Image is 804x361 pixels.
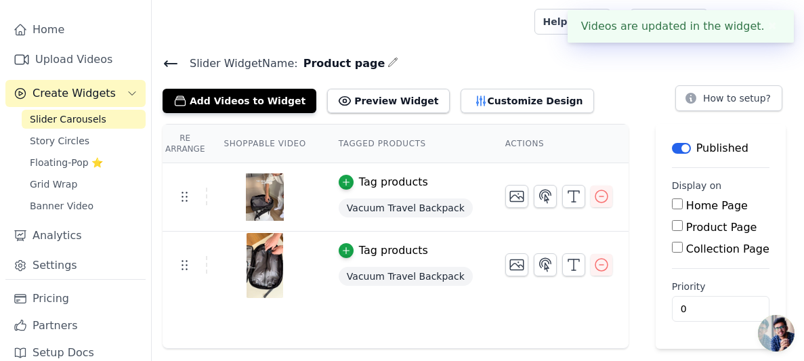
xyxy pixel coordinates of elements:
a: Settings [5,252,146,279]
a: Banner Video [22,196,146,215]
button: Close [765,18,780,35]
div: Tag products [359,174,428,190]
span: Vacuum Travel Backpack [339,267,473,286]
button: Tag products [339,242,428,259]
a: Slider Carousels [22,110,146,129]
a: Floating-Pop ⭐ [22,153,146,172]
button: Add Videos to Widget [163,89,316,113]
div: Edit Name [387,54,398,72]
button: Change Thumbnail [505,253,528,276]
th: Re Arrange [163,125,207,163]
legend: Display on [672,179,722,192]
button: How to setup? [675,85,782,111]
a: Book Demo [630,9,708,35]
span: Product page [298,56,385,72]
a: Home [5,16,146,43]
img: tn-cd27f468acdb4f45aca71fb262ed85a8.png [246,233,284,298]
th: Actions [489,125,629,163]
button: Preview Widget [327,89,449,113]
span: Vacuum Travel Backpack [339,198,473,217]
label: Home Page [686,199,748,212]
a: Analytics [5,222,146,249]
a: Story Circles [22,131,146,150]
span: Create Widgets [33,85,116,102]
a: Grid Wrap [22,175,146,194]
button: Tag products [339,174,428,190]
a: Partners [5,312,146,339]
span: Floating-Pop ⭐ [30,156,103,169]
div: Open chat [758,315,795,352]
button: Change Thumbnail [505,185,528,208]
p: Published [696,140,748,156]
img: tn-a7437f7c2c3040618b10cd5f2a18e61b.png [246,165,284,230]
p: My Store [740,9,793,34]
a: Upload Videos [5,46,146,73]
button: Create Widgets [5,80,146,107]
th: Shoppable Video [207,125,322,163]
th: Tagged Products [322,125,489,163]
button: Customize Design [461,89,594,113]
label: Collection Page [686,242,769,255]
label: Priority [672,280,769,293]
a: Pricing [5,285,146,312]
label: Product Page [686,221,757,234]
span: Grid Wrap [30,177,77,191]
div: Videos are updated in the widget. [568,10,794,43]
a: Help Setup [534,9,611,35]
button: M My Store [719,9,793,34]
a: How to setup? [675,95,782,108]
span: Slider Widget Name: [179,56,298,72]
div: Tag products [359,242,428,259]
span: Story Circles [30,134,89,148]
span: Slider Carousels [30,112,106,126]
span: Banner Video [30,199,93,213]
